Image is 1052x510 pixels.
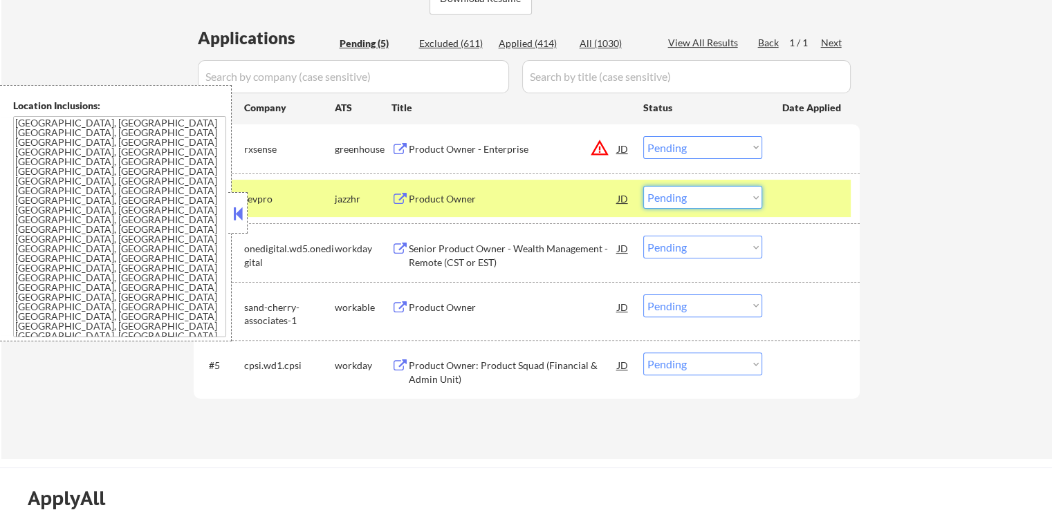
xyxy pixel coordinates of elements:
div: ApplyAll [28,487,121,510]
div: JD [616,352,630,377]
div: workable [335,301,391,314]
div: greenhouse [335,142,391,156]
div: rxsense [244,142,335,156]
div: workday [335,242,391,256]
div: View All Results [668,36,742,50]
div: Status [643,95,762,120]
div: sand-cherry-associates-1 [244,301,335,328]
div: Senior Product Owner - Wealth Management - Remote (CST or EST) [409,242,618,269]
div: ATS [335,101,391,115]
div: #5 [209,359,233,372]
input: Search by company (case sensitive) [198,60,509,93]
input: Search by title (case sensitive) [522,60,851,93]
div: JD [616,236,630,261]
div: JD [616,294,630,319]
div: onedigital.wd5.onedigital [244,242,335,269]
div: JD [616,136,630,161]
div: Applications [198,30,335,46]
div: JD [616,186,630,211]
div: Product Owner - Enterprise [409,142,618,156]
div: Applied (414) [499,37,568,50]
div: All (1030) [580,37,649,50]
div: workday [335,359,391,372]
div: cpsi.wd1.cpsi [244,359,335,372]
button: warning_amber [590,138,609,158]
div: Product Owner [409,192,618,206]
div: 1 / 1 [789,36,821,50]
div: Date Applied [782,101,843,115]
div: Pending (5) [340,37,409,50]
div: Company [244,101,335,115]
div: Product Owner [409,301,618,314]
div: jazzhr [335,192,391,206]
div: Title [391,101,630,115]
div: tevpro [244,192,335,206]
div: Location Inclusions: [13,99,226,113]
div: Back [758,36,780,50]
div: Product Owner: Product Squad (Financial & Admin Unit) [409,359,618,386]
div: Excluded (611) [419,37,488,50]
div: Next [821,36,843,50]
